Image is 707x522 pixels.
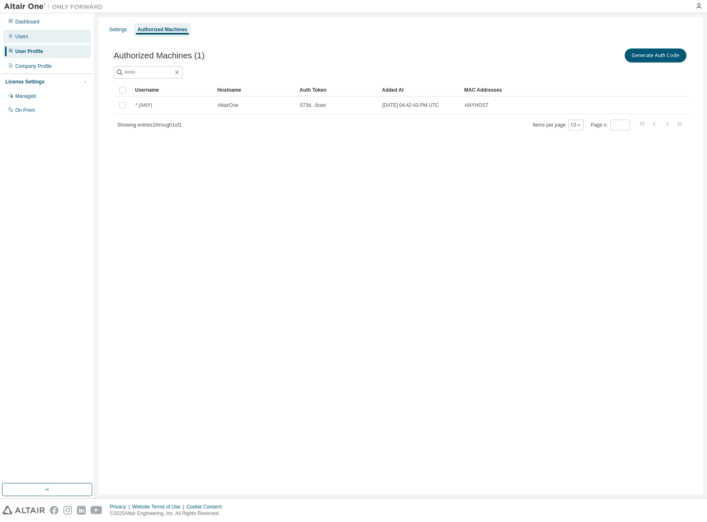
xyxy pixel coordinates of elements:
[15,63,52,69] div: Company Profile
[533,120,584,130] span: Items per page
[63,506,72,515] img: instagram.svg
[464,83,602,97] div: MAC Addresses
[91,506,102,515] img: youtube.svg
[109,26,127,33] div: Settings
[4,2,107,11] img: Altair One
[382,83,458,97] div: Added At
[15,48,43,55] div: User Profile
[137,26,187,33] div: Authorized Machines
[15,33,28,40] div: Users
[15,18,40,25] div: Dashboard
[15,93,36,99] div: Managed
[570,122,581,128] button: 10
[465,102,488,109] span: ANYHOST
[135,102,152,109] span: * (ANY)
[132,504,186,510] div: Website Terms of Use
[15,107,35,113] div: On Prem
[186,504,226,510] div: Cookie Consent
[217,83,293,97] div: Hostname
[114,51,205,60] span: Authorized Machines (1)
[591,120,630,130] span: Page n.
[300,83,375,97] div: Auth Token
[110,504,132,510] div: Privacy
[218,102,238,109] span: AltairOne
[135,83,211,97] div: Username
[117,122,181,128] span: Showing entries 1 through 1 of 1
[300,102,326,109] span: 573d...6cee
[110,510,227,517] p: © 2025 Altair Engineering, Inc. All Rights Reserved.
[77,506,86,515] img: linkedin.svg
[5,79,44,85] div: License Settings
[625,49,686,62] button: Generate Auth Code
[50,506,58,515] img: facebook.svg
[2,506,45,515] img: altair_logo.svg
[382,102,439,109] span: [DATE] 04:42:43 PM UTC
